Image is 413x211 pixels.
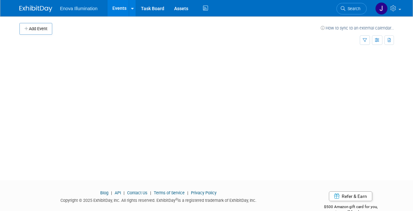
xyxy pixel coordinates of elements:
sup: ® [175,198,178,201]
span: | [186,190,190,195]
img: JeffD Dyll [375,2,388,15]
span: Enova Illumination [60,6,98,11]
a: Search [336,3,367,14]
span: | [149,190,153,195]
a: Contact Us [127,190,148,195]
a: API [115,190,121,195]
button: Add Event [19,23,52,35]
span: Search [345,6,360,11]
span: | [122,190,126,195]
div: Copyright © 2025 ExhibitDay, Inc. All rights reserved. ExhibitDay is a registered trademark of Ex... [19,196,298,203]
a: How to sync to an external calendar... [321,26,394,30]
a: Blog [100,190,108,195]
a: Privacy Policy [191,190,217,195]
span: | [109,190,114,195]
img: ExhibitDay [19,6,52,12]
a: Refer & Earn [329,191,372,201]
a: Terms of Service [154,190,185,195]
